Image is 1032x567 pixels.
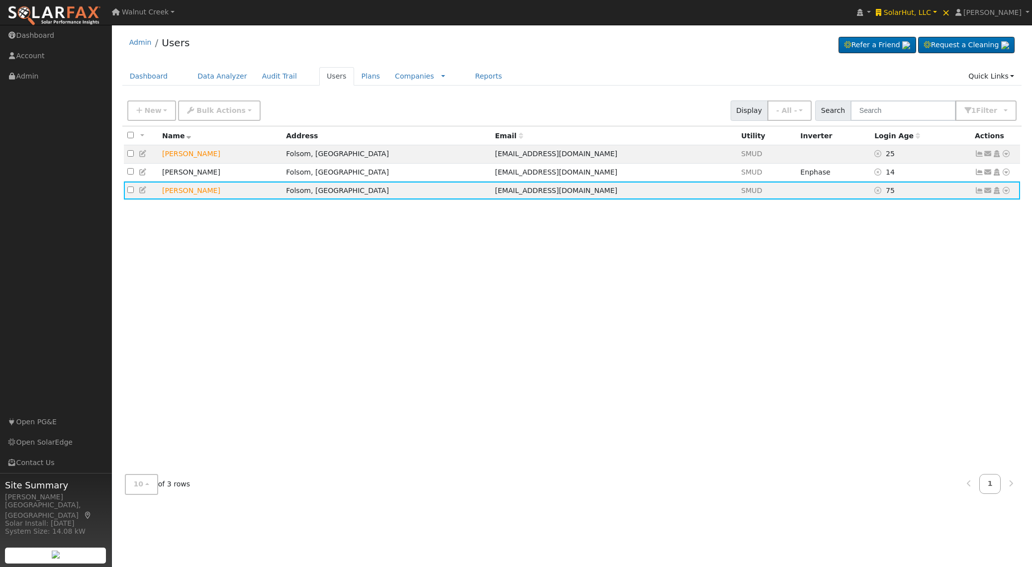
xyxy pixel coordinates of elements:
a: No login access [874,150,886,158]
a: Quick Links [961,67,1022,86]
span: 10 [134,480,144,488]
a: Other actions [1002,167,1011,178]
a: Users [319,67,354,86]
a: knobsmcgee@gmail.com [984,167,993,178]
span: of 3 rows [125,474,190,494]
div: Address [286,131,488,141]
a: Login As [992,187,1001,194]
span: × [942,6,950,18]
td: Lead [159,145,282,164]
span: 08/29/2025 4:21:47 PM [886,168,895,176]
a: Dashboard [122,67,176,86]
span: Display [731,100,768,121]
a: No login access [874,168,886,176]
a: Show Graph [975,168,984,176]
a: Users [162,37,189,49]
a: vinzmitz@gmail.com [984,186,993,196]
img: retrieve [1001,41,1009,49]
img: SolarFax [7,5,101,26]
span: [EMAIL_ADDRESS][DOMAIN_NAME] [495,168,617,176]
a: Show Graph [975,150,984,158]
a: Login As [992,168,1001,176]
a: Plans [354,67,387,86]
td: Lead [159,182,282,200]
span: Bulk Actions [196,106,246,114]
a: Show Graph [975,187,984,194]
td: Folsom, [GEOGRAPHIC_DATA] [282,182,491,200]
span: Inactive (Deck) [741,187,762,194]
a: Companies [395,72,434,80]
td: [PERSON_NAME] [159,163,282,182]
td: Folsom, [GEOGRAPHIC_DATA] [282,163,491,182]
button: Bulk Actions [178,100,260,121]
td: Folsom, [GEOGRAPHIC_DATA] [282,145,491,164]
div: [PERSON_NAME] [5,492,106,502]
a: Map [84,511,93,519]
span: Site Summary [5,478,106,492]
a: ddolcini@yahoo.com [984,149,993,159]
span: Search [815,100,850,121]
span: [PERSON_NAME] [963,8,1022,16]
div: System Size: 14.08 kW [5,526,106,537]
a: 1 [979,474,1001,493]
a: Edit User [139,150,148,158]
img: retrieve [902,41,910,49]
div: [GEOGRAPHIC_DATA], [GEOGRAPHIC_DATA] [5,500,106,521]
img: retrieve [52,551,60,559]
span: Enphase [800,168,830,176]
span: Inactive (Deck) [741,150,762,158]
button: 1Filter [955,100,1017,121]
button: New [127,100,177,121]
a: Other actions [1002,149,1011,159]
a: Edit User [139,186,148,194]
div: Actions [975,131,1017,141]
a: Other actions [1002,186,1011,196]
a: Admin [129,38,152,46]
button: 10 [125,474,158,494]
a: Reports [468,67,509,86]
input: Search [850,100,956,121]
span: SolarHut, LLC [884,8,931,16]
div: Solar Install: [DATE] [5,518,106,529]
span: Name [162,132,191,140]
span: New [144,106,161,114]
a: Data Analyzer [190,67,255,86]
span: Email [495,132,523,140]
span: Filter [976,106,1002,114]
div: Inverter [800,131,867,141]
span: Inactive (Deck) [741,168,762,176]
span: 08/18/2025 7:37:45 PM [886,150,895,158]
a: Edit User [139,168,148,176]
button: - All - [767,100,812,121]
span: Days since last login [874,132,920,140]
a: Login As [992,150,1001,158]
a: Request a Cleaning [918,37,1015,54]
span: [EMAIL_ADDRESS][DOMAIN_NAME] [495,150,617,158]
div: Utility [741,131,793,141]
a: Refer a Friend [839,37,916,54]
span: 06/29/2025 9:28:05 AM [886,187,895,194]
span: Walnut Creek [122,8,169,16]
span: [EMAIL_ADDRESS][DOMAIN_NAME] [495,187,617,194]
a: Audit Trail [255,67,304,86]
a: No login access [874,187,886,194]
